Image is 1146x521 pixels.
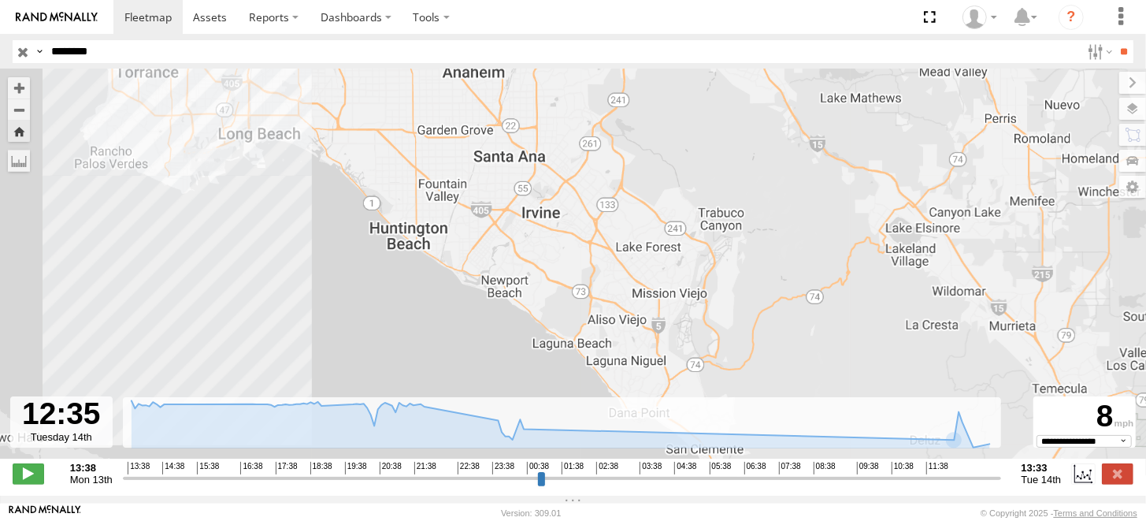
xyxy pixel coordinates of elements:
[892,462,914,474] span: 10:38
[562,462,584,474] span: 01:38
[857,462,879,474] span: 09:38
[13,463,44,484] label: Play/Stop
[8,99,30,121] button: Zoom out
[8,121,30,142] button: Zoom Home
[640,462,662,474] span: 03:38
[1102,463,1133,484] label: Close
[744,462,766,474] span: 06:38
[458,462,480,474] span: 22:38
[674,462,696,474] span: 04:38
[501,508,561,518] div: Version: 309.01
[162,462,184,474] span: 14:38
[16,12,98,23] img: rand-logo.svg
[128,462,150,474] span: 13:38
[197,462,219,474] span: 15:38
[981,508,1137,518] div: © Copyright 2025 -
[1059,5,1084,30] i: ?
[310,462,332,474] span: 18:38
[1081,40,1115,63] label: Search Filter Options
[527,462,549,474] span: 00:38
[779,462,801,474] span: 07:38
[1022,462,1062,474] strong: 13:33
[8,150,30,172] label: Measure
[814,462,836,474] span: 08:38
[596,462,618,474] span: 02:38
[1119,176,1146,198] label: Map Settings
[9,505,81,521] a: Visit our Website
[1054,508,1137,518] a: Terms and Conditions
[70,474,113,486] span: Mon 13th Oct 2025
[240,462,262,474] span: 16:38
[414,462,436,474] span: 21:38
[276,462,298,474] span: 17:38
[957,6,1003,29] div: Zulema McIntosch
[33,40,46,63] label: Search Query
[1022,474,1062,486] span: Tue 14th Oct 2025
[710,462,732,474] span: 05:38
[345,462,367,474] span: 19:38
[8,77,30,99] button: Zoom in
[492,462,514,474] span: 23:38
[926,462,948,474] span: 11:38
[70,462,113,474] strong: 13:38
[380,462,402,474] span: 20:38
[1036,399,1133,435] div: 8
